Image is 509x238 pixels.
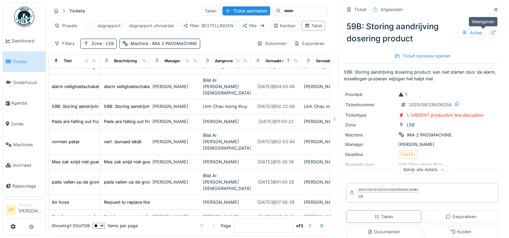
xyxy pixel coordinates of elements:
[345,122,396,128] div: Zone
[203,199,248,205] div: [PERSON_NAME]
[98,23,120,29] div: dagrapport
[344,69,501,82] p: 59B: Storing aandrijving dosering product: kan niet starten door de alarm, instellingen proberen ...
[6,205,16,215] li: JV
[12,183,43,189] span: Rapportage
[104,138,142,145] div: vert. lasnaad lekijk
[3,72,45,93] a: Onderhoud
[392,51,453,61] div: Ticket opnieuw openen
[358,193,418,199] div: ok
[459,28,485,38] div: Acties
[407,132,452,138] div: IMA 2 PADSMACHINE
[222,6,270,15] div: Ticket aanmaken
[258,118,294,125] div: [DATE] @ 11:50:22
[152,179,197,185] div: [PERSON_NAME]
[152,213,197,220] div: [PERSON_NAME]
[296,223,303,229] strong: of 3
[203,118,248,125] div: [PERSON_NAME]
[104,213,203,220] div: Stabilo not properly formed in the middle secti...
[11,100,43,106] span: Agenda
[367,229,400,235] div: Documenten
[258,179,294,185] div: [DATE] @ 01:00:28
[374,213,393,220] div: Taken
[3,134,45,155] a: Machines
[52,118,122,125] div: Pads are falling out from stapeling
[273,23,296,29] div: Kanban
[93,223,138,229] div: items per page
[203,159,248,165] div: [PERSON_NAME]
[202,6,220,16] div: Taken
[445,213,477,220] div: Gesprekken
[215,58,249,64] div: Aangevraagd door
[345,102,396,108] div: Ticketnummer
[13,142,43,148] span: Machines
[257,103,295,110] div: [DATE] @ 02:22:06
[203,172,248,192] div: Bilal Al [PERSON_NAME][DEMOGRAPHIC_DATA]
[3,31,45,51] a: Dashboard
[131,40,197,47] div: Machine
[152,118,197,125] div: [PERSON_NAME]
[19,202,43,217] li: [PERSON_NAME]
[345,151,396,158] div: Deadline
[407,112,484,118] div: 1. URGENT production line disruption
[3,51,45,72] a: Tickets
[12,38,43,44] span: Dashboard
[258,159,294,165] div: [DATE] @ 13:26:36
[3,176,45,197] a: Rapportage
[257,199,294,205] div: [DATE] @ 07:08:39
[401,151,415,158] div: [DATE]
[257,138,295,145] div: [DATE] @ 02:53:44
[345,141,396,148] div: Manager
[221,223,231,229] div: Page
[11,121,43,127] span: Zones
[52,83,155,90] div: alarm veiligheidschakelaar lijnen eletr. activeringen
[345,112,396,118] div: Tickettype
[304,179,349,185] div: [PERSON_NAME]
[152,83,197,90] div: [PERSON_NAME]
[203,132,248,152] div: Bilal Al [PERSON_NAME][DEMOGRAPHIC_DATA]
[152,159,197,165] div: [PERSON_NAME]
[12,162,43,168] span: Voorraad
[183,23,233,29] div: filter: BESTELLINGEN
[129,23,174,29] div: dagrapport uitvoerder
[345,91,396,98] div: Prioriteit
[114,58,137,64] div: Beschrijving
[354,6,366,13] div: Ticket
[400,165,447,174] div: Bekijk alle details
[12,58,43,65] span: Tickets
[52,199,69,205] div: Air hose
[3,114,45,134] a: Zones
[304,103,349,110] div: Linh Chau mong thuy
[257,83,295,90] div: [DATE] @ 04:50:49
[450,229,471,235] div: Kosten
[409,102,451,108] div: 2025/09/336/06258
[148,41,197,46] span: : IMA 2 PADSMACHINE
[316,58,341,64] div: Gemaakt door
[104,83,195,90] div: alarm veiligheidschakelaar lijnen eletr. activ...
[3,93,45,114] a: Agenda
[52,213,108,220] div: Stabilo not properly formed
[291,39,328,48] div: Exporteren
[407,122,414,128] div: L59
[19,202,43,207] div: Manager
[52,138,79,145] div: vormen pakje
[51,21,80,31] div: Presets
[304,213,349,220] div: [PERSON_NAME]
[469,17,498,27] div: Weergeven
[67,8,88,14] strong: Tickets
[358,188,418,192] div: Gesloten op [DATE] door [PERSON_NAME]
[52,103,138,110] div: 59B: Storing aandrijving dosering product
[14,7,34,27] img: Badge_color-CXgf-gQk.svg
[203,103,248,110] div: Linh Chau mong thuy
[258,213,294,220] div: [DATE] @ 09:01:21
[104,159,153,165] div: Mes zak snijd niet goed
[398,91,407,98] div: 1
[304,199,349,205] div: [PERSON_NAME]
[242,23,295,29] div: filter: LIJN ALGEMEEN
[304,118,349,125] div: [PERSON_NAME]
[304,159,349,165] div: [PERSON_NAME]
[3,155,45,176] a: Voorraad
[304,138,349,145] div: [PERSON_NAME]
[345,141,500,148] div: [PERSON_NAME]
[254,39,290,48] div: Kolommen
[304,23,322,29] div: Tabel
